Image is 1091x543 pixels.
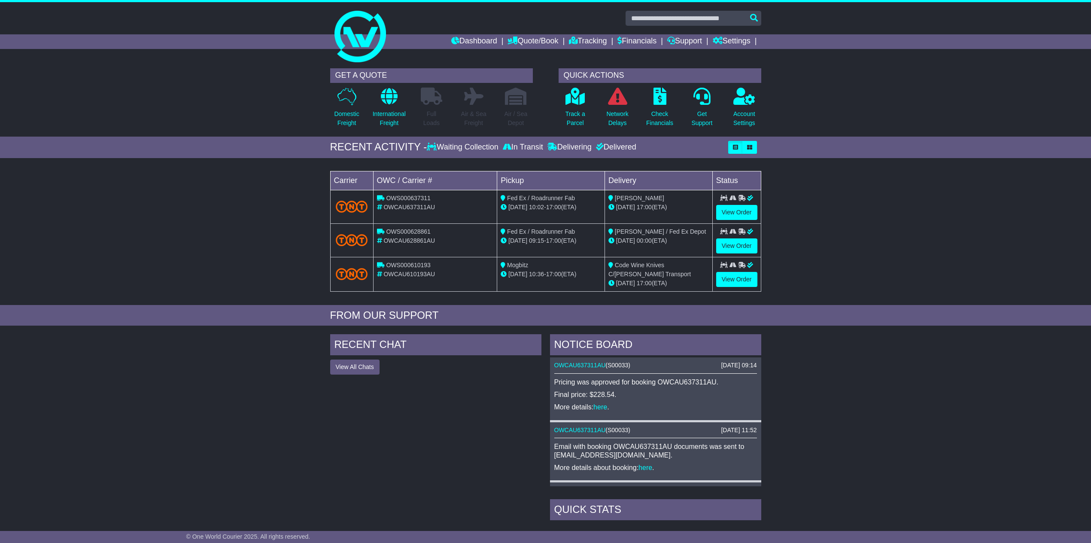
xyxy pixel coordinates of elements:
a: here [638,464,652,471]
span: Mogbitz [507,262,528,268]
div: Delivering [545,143,594,152]
td: Delivery [605,171,712,190]
span: [PERSON_NAME] / Fed Ex Depot [615,228,706,235]
a: Settings [713,34,751,49]
span: 17:00 [546,237,561,244]
p: Track a Parcel [565,110,585,128]
button: View All Chats [330,360,380,375]
p: Check Financials [646,110,673,128]
div: ( ) [554,427,757,434]
a: Tracking [569,34,607,49]
span: [DATE] [616,237,635,244]
div: RECENT CHAT [330,334,541,357]
span: [DATE] [508,204,527,210]
p: Domestic Freight [334,110,359,128]
a: here [593,403,607,411]
span: Fed Ex / Roadrunner Fab [507,195,575,201]
div: FROM OUR SUPPORT [330,309,761,322]
span: Code Wine Knives C/[PERSON_NAME] Transport [608,262,691,278]
a: View Order [716,238,757,253]
span: S00033 [608,427,628,433]
div: - (ETA) [501,203,601,212]
a: OWCAU637311AU [554,427,606,433]
span: [DATE] [616,280,635,287]
img: TNT_Domestic.png [336,268,368,280]
a: DomesticFreight [334,87,359,132]
img: TNT_Domestic.png [336,234,368,246]
a: OWCAU637311AU [554,362,606,369]
div: Waiting Collection [427,143,500,152]
p: Pricing was approved for booking OWCAU637311AU. [554,378,757,386]
p: Email with booking OWCAU637311AU documents was sent to [EMAIL_ADDRESS][DOMAIN_NAME]. [554,442,757,459]
p: Account Settings [733,110,755,128]
span: © One World Courier 2025. All rights reserved. [186,533,310,540]
a: Support [667,34,702,49]
a: GetSupport [691,87,713,132]
div: Delivered [594,143,636,152]
p: Network Delays [606,110,628,128]
span: [PERSON_NAME] [615,195,664,201]
span: 17:00 [637,280,652,287]
a: Quote/Book [508,34,558,49]
span: [DATE] [616,204,635,210]
div: - (ETA) [501,236,601,245]
span: Fed Ex / Roadrunner Fab [507,228,575,235]
a: InternationalFreight [372,87,406,132]
span: S00033 [608,362,628,369]
div: GET A QUOTE [330,68,533,83]
span: OWS000628861 [386,228,431,235]
p: Air / Sea Depot [504,110,528,128]
span: OWCAU628861AU [383,237,435,244]
div: [DATE] 11:52 [721,427,757,434]
a: AccountSettings [733,87,756,132]
span: 10:02 [529,204,544,210]
td: OWC / Carrier # [373,171,497,190]
a: View Order [716,205,757,220]
p: Air & Sea Freight [461,110,486,128]
div: QUICK ACTIONS [559,68,761,83]
img: TNT_Domestic.png [336,201,368,212]
p: Final price: $228.54. [554,390,757,399]
div: ( ) [554,362,757,369]
span: OWS000637311 [386,195,431,201]
a: Financials [617,34,656,49]
div: In Transit [501,143,545,152]
div: (ETA) [608,279,709,288]
p: More details about booking: . [554,464,757,472]
p: More details: . [554,403,757,411]
a: View Order [716,272,757,287]
div: - (ETA) [501,270,601,279]
span: 17:00 [546,204,561,210]
span: 17:00 [546,271,561,278]
td: Pickup [497,171,605,190]
div: Quick Stats [550,499,761,522]
p: International Freight [373,110,406,128]
div: NOTICE BOARD [550,334,761,357]
div: RECENT ACTIVITY - [330,141,427,153]
a: Dashboard [451,34,497,49]
p: Full Loads [421,110,442,128]
p: Get Support [691,110,712,128]
div: (ETA) [608,203,709,212]
span: 09:15 [529,237,544,244]
span: OWCAU637311AU [383,204,435,210]
span: [DATE] [508,237,527,244]
td: Status [712,171,761,190]
a: NetworkDelays [606,87,629,132]
span: [DATE] [508,271,527,278]
span: OWCAU610193AU [383,271,435,278]
td: Carrier [330,171,373,190]
a: CheckFinancials [646,87,674,132]
span: 00:00 [637,237,652,244]
a: Track aParcel [565,87,586,132]
span: OWS000610193 [386,262,431,268]
div: (ETA) [608,236,709,245]
span: 17:00 [637,204,652,210]
span: 10:36 [529,271,544,278]
div: [DATE] 09:14 [721,362,757,369]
